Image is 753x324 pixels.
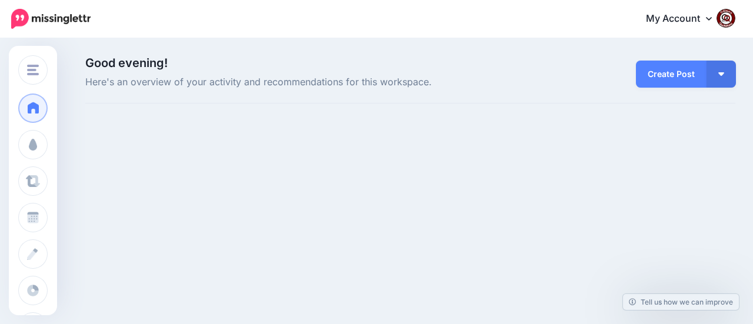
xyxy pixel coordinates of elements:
[623,294,739,310] a: Tell us how we can improve
[27,65,39,75] img: menu.png
[634,5,735,34] a: My Account
[11,9,91,29] img: Missinglettr
[85,56,168,70] span: Good evening!
[85,75,513,90] span: Here's an overview of your activity and recommendations for this workspace.
[636,61,707,88] a: Create Post
[718,72,724,76] img: arrow-down-white.png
